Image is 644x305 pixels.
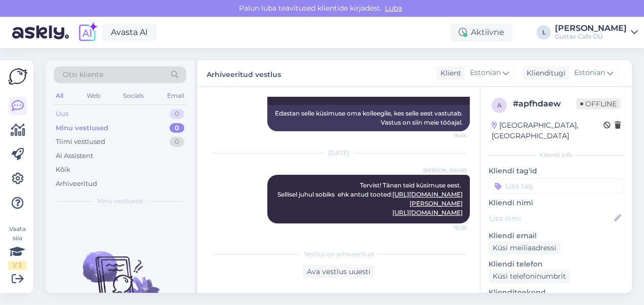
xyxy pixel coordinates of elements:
div: Kliendi info [489,150,624,160]
a: [URL][DOMAIN_NAME] [392,209,463,216]
div: 0 [170,109,184,119]
div: 0 [170,123,184,133]
div: [DATE] [208,148,470,158]
div: Tiimi vestlused [56,137,105,147]
span: Otsi kliente [63,69,103,80]
div: Ava vestlus uuesti [303,265,375,279]
div: Minu vestlused [56,123,108,133]
a: Avasta AI [102,24,156,41]
div: Aktiivne [451,23,512,42]
p: Kliendi telefon [489,259,624,270]
div: [GEOGRAPHIC_DATA], [GEOGRAPHIC_DATA] [492,120,603,141]
div: L [537,25,551,40]
img: explore-ai [77,22,98,43]
div: Vaata siia [8,224,26,270]
span: Minu vestlused [97,197,143,206]
input: Lisa tag [489,178,624,194]
p: Kliendi nimi [489,198,624,208]
div: # apfhdaew [513,98,576,110]
div: Küsi meiliaadressi [489,241,560,255]
div: Edastan selle küsimuse oma kolleegile, kes selle eest vastutab. Vastus on siin meie tööajal. [267,105,470,131]
input: Lisa nimi [489,213,612,224]
p: Klienditeekond [489,287,624,298]
p: Kliendi email [489,231,624,241]
div: AI Assistent [56,151,93,161]
div: Klienditugi [522,68,566,79]
p: Kliendi tag'id [489,166,624,176]
span: Tervist! Tänan teid küsimuse eest. Sellisel juhul sobiks ehk antud tooted: [277,181,463,216]
span: Estonian [470,67,501,79]
div: All [54,89,65,102]
div: Uus [56,109,68,119]
label: Arhiveeritud vestlus [207,66,281,80]
span: Vestlus on arhiveeritud [304,250,374,259]
span: [PERSON_NAME] [423,167,467,174]
a: [PERSON_NAME]Gustav Cafe OÜ [555,24,638,41]
div: Küsi telefoninumbrit [489,270,570,283]
div: 0 [170,137,184,147]
div: Email [165,89,186,102]
div: 1 / 3 [8,261,26,270]
span: 10:20 [429,224,467,232]
div: Gustav Cafe OÜ [555,32,627,41]
span: 15:04 [429,132,467,139]
span: Luba [382,4,405,13]
span: Offline [576,98,621,109]
div: Web [85,89,102,102]
span: a [497,101,502,109]
img: Askly Logo [8,68,27,85]
div: Socials [121,89,146,102]
div: Klient [436,68,461,79]
div: Kõik [56,165,70,175]
div: [PERSON_NAME] [555,24,627,32]
div: Arhiveeritud [56,179,97,189]
a: [URL][DOMAIN_NAME][PERSON_NAME] [392,190,463,207]
span: Estonian [574,67,605,79]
